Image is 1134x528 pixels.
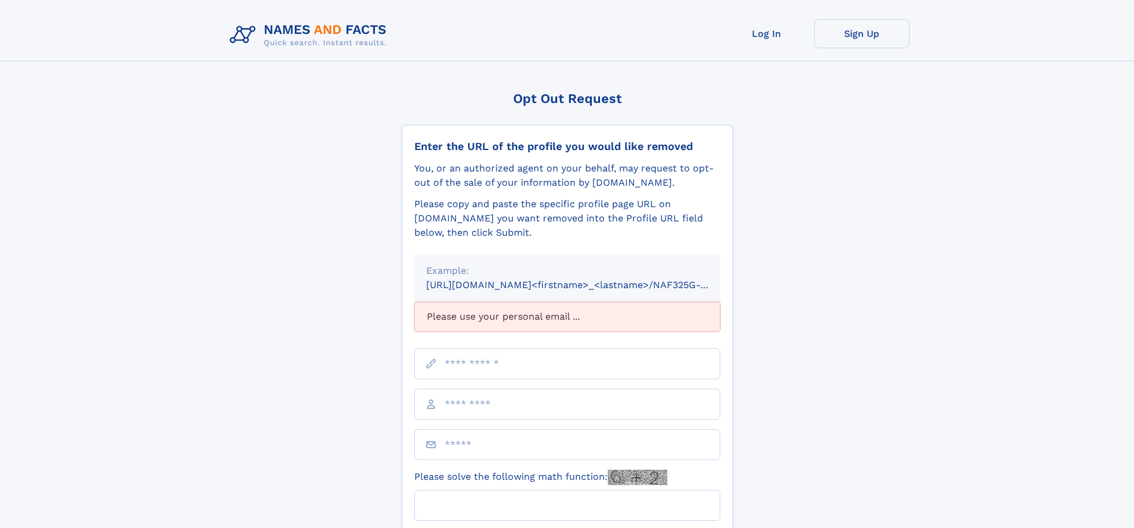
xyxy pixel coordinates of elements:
div: Example: [426,264,708,278]
div: Please copy and paste the specific profile page URL on [DOMAIN_NAME] you want removed into the Pr... [414,197,720,240]
div: Enter the URL of the profile you would like removed [414,140,720,153]
div: Opt Out Request [402,91,733,106]
img: Logo Names and Facts [225,19,396,51]
div: Please use your personal email ... [414,302,720,332]
label: Please solve the following math function: [414,470,667,485]
small: [URL][DOMAIN_NAME]<firstname>_<lastname>/NAF325G-xxxxxxxx [426,279,743,290]
a: Log In [719,19,814,48]
a: Sign Up [814,19,910,48]
div: You, or an authorized agent on your behalf, may request to opt-out of the sale of your informatio... [414,161,720,190]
